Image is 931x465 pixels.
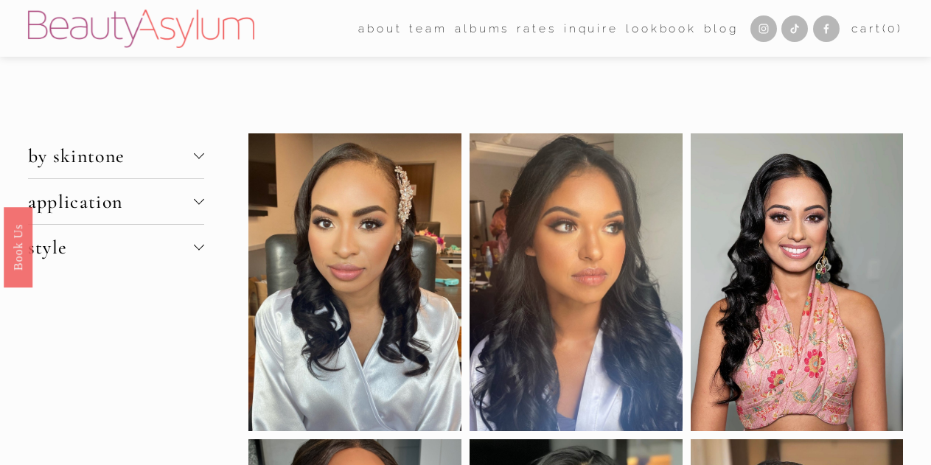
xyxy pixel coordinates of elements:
[28,10,254,48] img: Beauty Asylum | Bridal Hair &amp; Makeup Charlotte &amp; Atlanta
[409,17,447,40] a: folder dropdown
[28,190,194,213] span: application
[455,17,509,40] a: albums
[882,21,904,35] span: ( )
[813,15,840,42] a: Facebook
[781,15,808,42] a: TikTok
[704,17,738,40] a: Blog
[4,206,32,287] a: Book Us
[28,225,204,270] button: style
[851,18,903,39] a: 0 items in cart
[358,17,402,40] a: folder dropdown
[409,18,447,39] span: team
[888,21,897,35] span: 0
[750,15,777,42] a: Instagram
[358,18,402,39] span: about
[626,17,697,40] a: Lookbook
[564,17,618,40] a: Inquire
[28,133,204,178] button: by skintone
[28,236,194,259] span: style
[517,17,556,40] a: Rates
[28,179,204,224] button: application
[28,144,194,167] span: by skintone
